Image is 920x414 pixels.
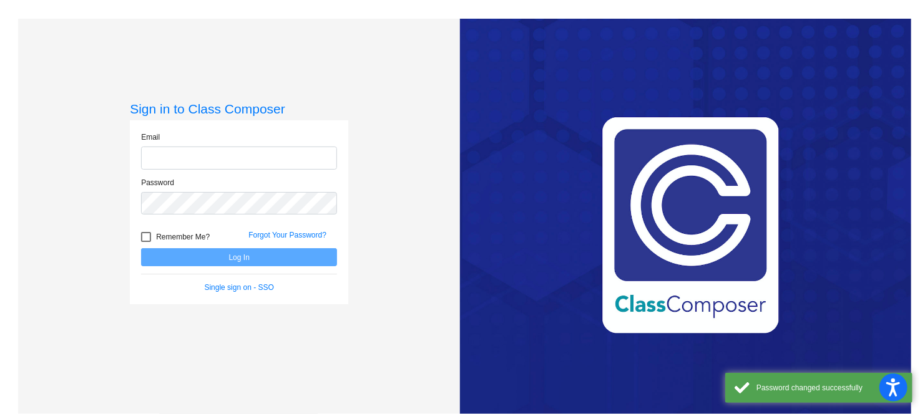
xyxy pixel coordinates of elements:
[141,132,160,143] label: Email
[756,382,903,393] div: Password changed successfully
[156,229,210,244] span: Remember Me?
[130,101,348,117] h3: Sign in to Class Composer
[141,248,337,266] button: Log In
[248,231,326,239] a: Forgot Your Password?
[141,177,174,188] label: Password
[205,283,274,292] a: Single sign on - SSO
